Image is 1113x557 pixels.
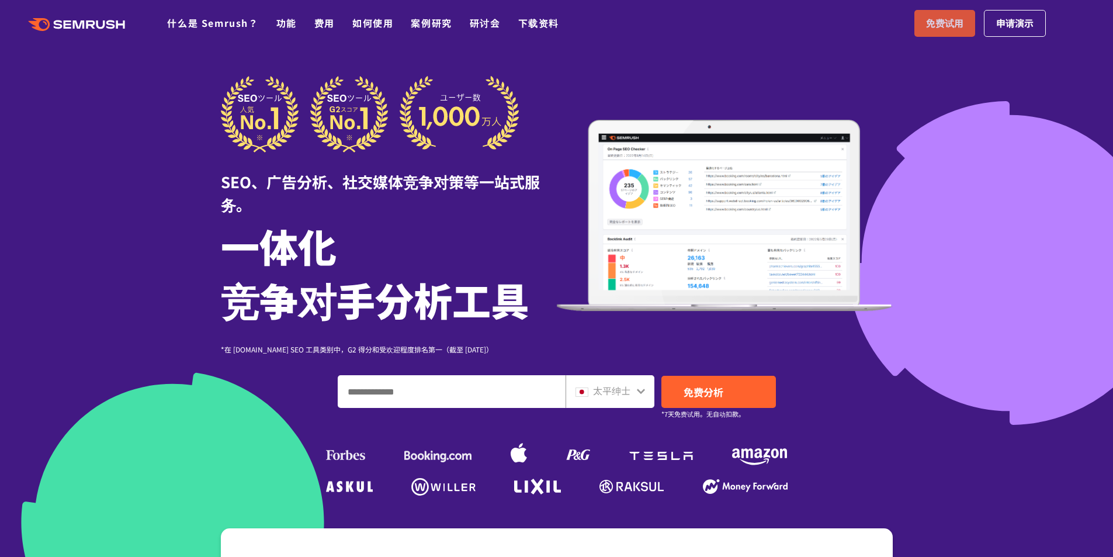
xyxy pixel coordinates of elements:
a: 申请演示 [984,10,1046,37]
a: 什么是 Semrush？ [167,16,258,30]
input: 输入域名、关键字或 URL [338,376,565,407]
font: *7天免费试用。无自动扣款。 [661,409,745,418]
font: 申请演示 [996,16,1034,30]
font: SEO、广告分析、社交媒体竞争对策等一站式服务。 [221,171,540,215]
a: 研讨会 [470,16,501,30]
a: 免费试用 [914,10,975,37]
a: 功能 [276,16,297,30]
font: 竞争对手分析工具 [221,271,529,327]
a: 费用 [314,16,335,30]
font: *在 [DOMAIN_NAME] SEO 工具类别中，G2 得分和受欢迎程度排名第一（截至 [DATE]） [221,344,493,354]
font: 免费分析 [684,385,723,399]
a: 下载资料 [518,16,559,30]
font: 免费试用 [926,16,963,30]
a: 案例研究 [411,16,452,30]
font: 一体化 [221,217,337,274]
a: 如何使用 [352,16,393,30]
a: 免费分析 [661,376,776,408]
font: 太平绅士 [593,383,630,397]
